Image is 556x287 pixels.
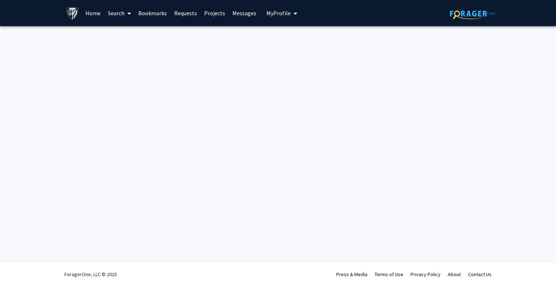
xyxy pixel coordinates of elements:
[410,271,441,278] a: Privacy Policy
[82,0,104,26] a: Home
[450,8,495,19] img: ForagerOne Logo
[375,271,403,278] a: Terms of Use
[66,7,79,20] img: Johns Hopkins University Logo
[201,0,229,26] a: Projects
[266,9,291,17] span: My Profile
[135,0,170,26] a: Bookmarks
[448,271,461,278] a: About
[229,0,260,26] a: Messages
[104,0,135,26] a: Search
[336,271,367,278] a: Press & Media
[64,262,117,287] div: ForagerOne, LLC © 2025
[170,0,201,26] a: Requests
[468,271,492,278] a: Contact Us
